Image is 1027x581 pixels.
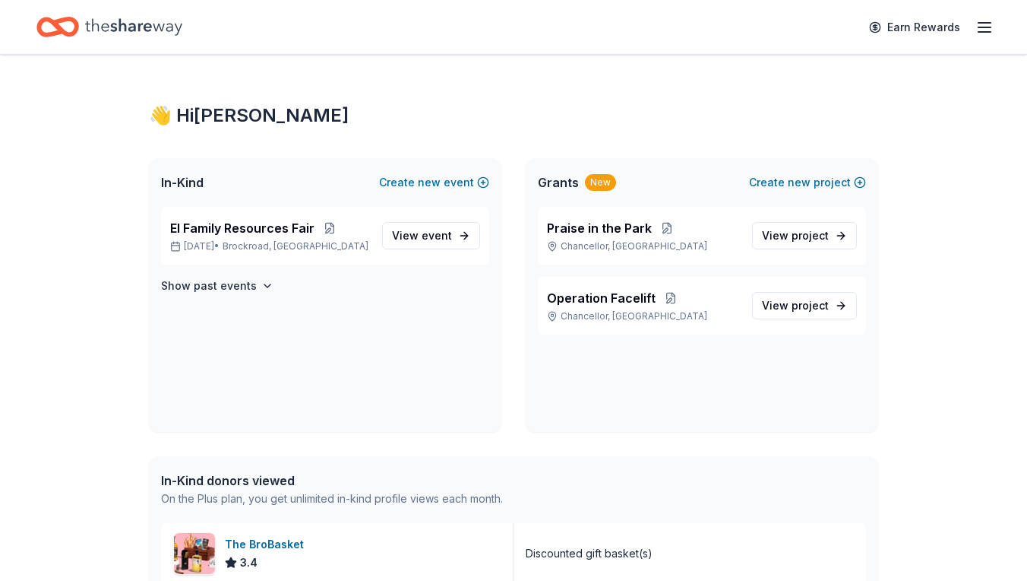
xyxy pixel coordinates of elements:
span: View [762,297,829,315]
div: The BroBasket [225,535,310,554]
h4: Show past events [161,277,257,295]
span: Praise in the Park [547,219,652,237]
span: project [792,299,829,312]
a: View project [752,292,857,319]
a: Home [36,9,182,45]
span: 3.4 [240,554,258,572]
div: New [585,174,616,191]
div: In-Kind donors viewed [161,471,503,490]
div: Discounted gift basket(s) [526,544,653,563]
span: project [792,229,829,242]
a: View project [752,222,857,249]
button: Createnewproject [749,173,866,192]
span: In-Kind [161,173,204,192]
a: Earn Rewards [860,14,969,41]
span: Operation Facelift [547,289,656,307]
div: 👋 Hi [PERSON_NAME] [149,103,878,128]
span: event [422,229,452,242]
div: On the Plus plan, you get unlimited in-kind profile views each month. [161,490,503,508]
p: Chancellor, [GEOGRAPHIC_DATA] [547,310,740,322]
a: View event [382,222,480,249]
span: View [762,227,829,245]
span: new [788,173,811,192]
p: Chancellor, [GEOGRAPHIC_DATA] [547,240,740,252]
img: Image for The BroBasket [174,533,215,574]
p: [DATE] • [170,240,370,252]
span: View [392,227,452,245]
span: El Family Resources Fair [170,219,314,237]
span: new [418,173,441,192]
span: Grants [538,173,579,192]
span: Brockroad, [GEOGRAPHIC_DATA] [223,240,368,252]
button: Show past events [161,277,273,295]
button: Createnewevent [379,173,489,192]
